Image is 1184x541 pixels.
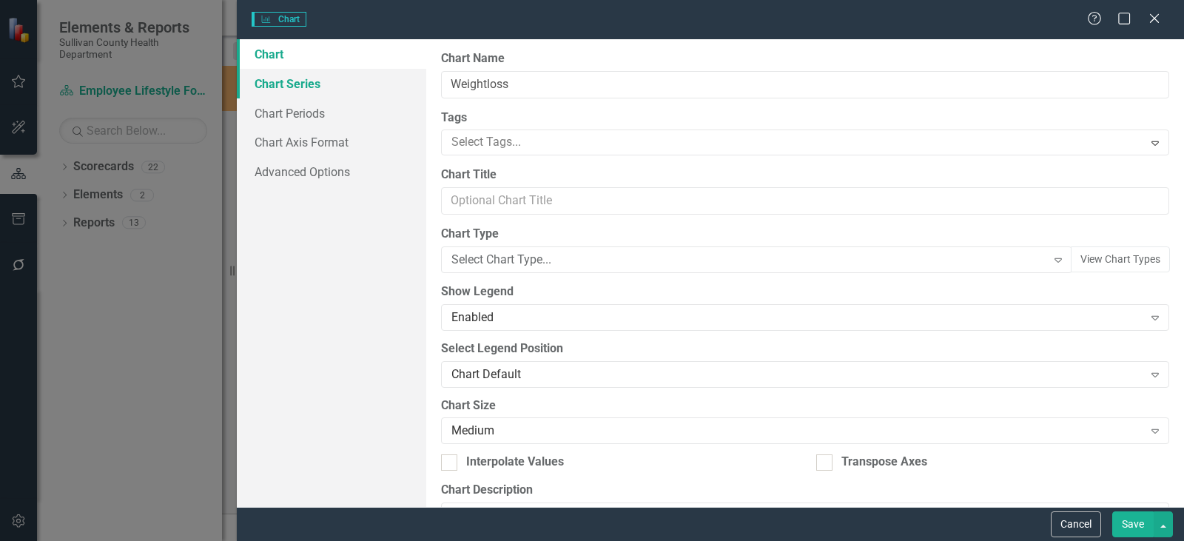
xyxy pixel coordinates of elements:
input: Optional Chart Title [441,187,1169,215]
label: Chart Name [441,50,1169,67]
div: Select Chart Type... [451,252,1046,269]
label: Tags [441,110,1169,127]
a: Chart [237,39,426,69]
a: Advanced Options [237,157,426,187]
a: Chart Axis Format [237,127,426,157]
div: Enabled [451,309,1143,326]
div: Medium [451,423,1143,440]
label: Select Legend Position [441,340,1169,357]
label: Show Legend [441,283,1169,300]
a: Chart Series [237,69,426,98]
a: Chart Periods [237,98,426,128]
button: Cancel [1051,511,1101,537]
div: Transpose Axes [841,454,927,471]
label: Chart Type [441,226,1169,243]
label: Chart Size [441,397,1169,414]
button: View Chart Types [1071,246,1170,272]
button: Save [1112,511,1154,537]
label: Chart Description [441,482,1169,499]
span: Chart [252,12,306,27]
div: Interpolate Values [466,454,564,471]
label: Chart Title [441,167,1169,184]
div: Chart Default [451,366,1143,383]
